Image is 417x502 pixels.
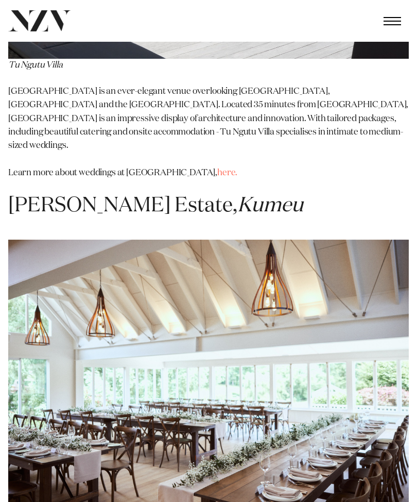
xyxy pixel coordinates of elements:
[217,169,237,177] a: here.
[8,195,303,216] span: [PERSON_NAME] Estate,
[8,61,63,70] span: Tu Ngutu Villa
[8,10,71,31] img: nzv-logo.png
[237,195,303,216] em: Kumeu
[8,85,409,180] p: [GEOGRAPHIC_DATA] is an ever-elegant venue overlooking [GEOGRAPHIC_DATA], [GEOGRAPHIC_DATA] and t...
